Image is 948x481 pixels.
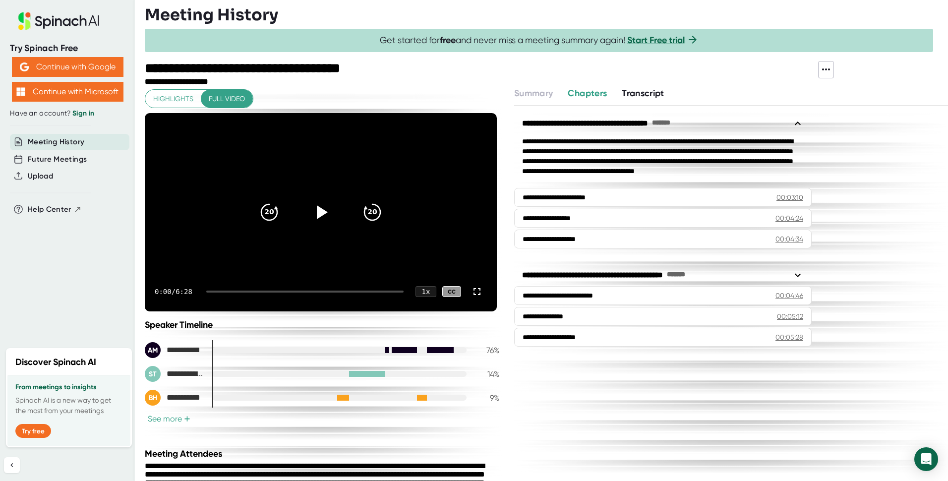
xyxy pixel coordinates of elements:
[20,62,29,71] img: Aehbyd4JwY73AAAAAElFTkSuQmCC
[442,286,461,298] div: CC
[72,109,94,118] a: Sign in
[775,213,803,223] div: 00:04:24
[568,87,607,100] button: Chapters
[12,57,123,77] button: Continue with Google
[15,424,51,438] button: Try free
[28,171,53,182] button: Upload
[145,390,161,406] div: BH
[514,88,553,99] span: Summary
[622,87,664,100] button: Transcript
[15,356,96,369] h2: Discover Spinach AI
[415,286,436,297] div: 1 x
[145,90,201,108] button: Highlights
[474,393,499,403] div: 9 %
[4,457,20,473] button: Collapse sidebar
[28,136,84,148] button: Meeting History
[28,154,87,165] button: Future Meetings
[145,342,204,358] div: Alan Mouton
[145,5,278,24] h3: Meeting History
[145,319,499,330] div: Speaker Timeline
[28,204,71,215] span: Help Center
[10,109,125,118] div: Have an account?
[380,35,699,46] span: Get started for and never miss a meeting summary again!
[440,35,456,46] b: free
[145,390,204,406] div: Benson Hill
[145,366,204,382] div: Sandra L. Tyler
[627,35,685,46] a: Start Free trial
[622,88,664,99] span: Transcript
[777,311,803,321] div: 00:05:12
[514,87,553,100] button: Summary
[775,234,803,244] div: 00:04:34
[145,414,193,424] button: See more+
[184,415,190,423] span: +
[10,43,125,54] div: Try Spinach Free
[145,366,161,382] div: ST
[776,192,803,202] div: 00:03:10
[15,383,122,391] h3: From meetings to insights
[145,342,161,358] div: AM
[145,448,502,459] div: Meeting Attendees
[914,447,938,471] div: Open Intercom Messenger
[28,204,82,215] button: Help Center
[568,88,607,99] span: Chapters
[474,346,499,355] div: 76 %
[775,291,803,301] div: 00:04:46
[15,395,122,416] p: Spinach AI is a new way to get the most from your meetings
[775,332,803,342] div: 00:05:28
[12,82,123,102] button: Continue with Microsoft
[201,90,253,108] button: Full video
[155,288,194,296] div: 0:00 / 6:28
[474,369,499,379] div: 14 %
[209,93,245,105] span: Full video
[153,93,193,105] span: Highlights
